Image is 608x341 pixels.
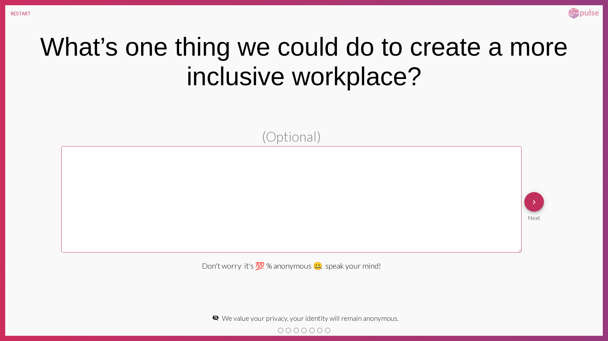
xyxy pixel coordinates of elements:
[15,32,592,91] div: What’s one thing we could do to create a more inclusive workplace?
[5,5,36,22] button: RESTART
[524,212,544,221] div: Next
[566,7,601,19] img: pulsehorizontalsmall.png
[262,128,321,144] span: (Optional)
[530,198,538,206] mat-icon: keyboard_arrow_right
[222,314,399,322] span: We value your privacy, your identity will remain anonymous.
[212,314,219,321] mat-icon: visibility_off
[202,261,381,270] div: Don't worry it's 💯 % anonymous 🤐 speak your mind!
